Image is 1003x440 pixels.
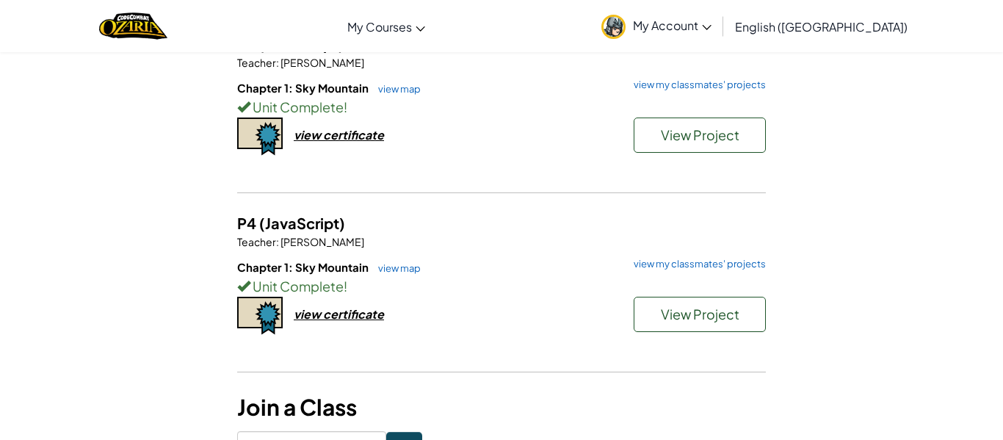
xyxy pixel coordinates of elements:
a: view my classmates' projects [626,259,766,269]
a: view map [371,83,421,95]
span: [PERSON_NAME] [279,235,364,248]
img: certificate-icon.png [237,118,283,156]
a: view certificate [237,306,384,322]
img: avatar [601,15,626,39]
a: Ozaria by CodeCombat logo [99,11,167,41]
button: View Project [634,297,766,332]
div: view certificate [294,306,384,322]
a: view my classmates' projects [626,80,766,90]
a: My Account [594,3,719,49]
span: (JavaScript) [259,214,345,232]
span: Teacher [237,235,276,248]
div: view certificate [294,127,384,143]
span: Teacher [237,56,276,69]
span: Chapter 1: Sky Mountain [237,81,371,95]
span: My Account [633,18,711,33]
span: [PERSON_NAME] [279,56,364,69]
span: P4 [237,214,259,232]
span: ! [344,278,347,295]
span: : [276,56,279,69]
span: Unit Complete [250,278,344,295]
a: My Courses [340,7,432,46]
a: view certificate [237,127,384,143]
span: Unit Complete [250,98,344,115]
span: : [276,235,279,248]
span: ! [344,98,347,115]
h3: Join a Class [237,391,766,424]
span: View Project [661,306,739,322]
span: Chapter 1: Sky Mountain [237,260,371,274]
img: certificate-icon.png [237,297,283,335]
a: view map [371,262,421,274]
span: My Courses [347,19,412,35]
img: Home [99,11,167,41]
a: English ([GEOGRAPHIC_DATA]) [728,7,915,46]
span: English ([GEOGRAPHIC_DATA]) [735,19,908,35]
button: View Project [634,118,766,153]
span: View Project [661,126,739,143]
